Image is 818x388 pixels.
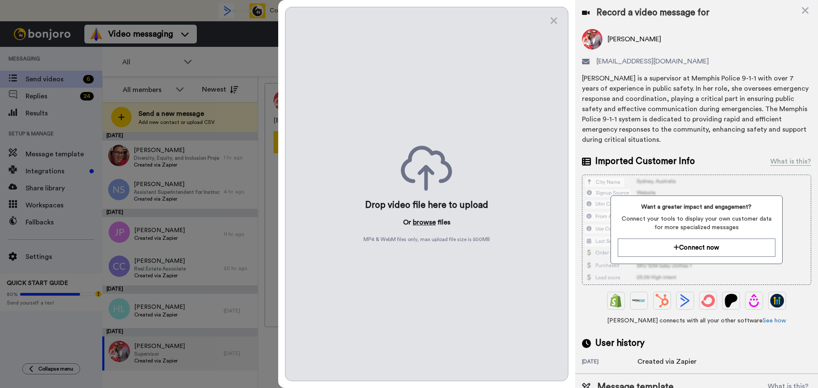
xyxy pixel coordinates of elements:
p: Or files [403,217,450,227]
span: MP4 & WebM files only, max upload file size is 500 MB [363,236,490,243]
img: Patreon [724,294,738,308]
img: Drip [747,294,761,308]
div: [PERSON_NAME] is a supervisor at Memphis Police 9-1-1 with over 7 years of experience in public s... [582,73,811,145]
a: See how [763,318,786,324]
button: Connect now [618,239,775,257]
img: Hubspot [655,294,669,308]
span: Connect your tools to display your own customer data for more specialized messages [618,215,775,232]
img: ActiveCampaign [678,294,692,308]
div: What is this? [770,156,811,167]
span: [PERSON_NAME] connects with all your other software [582,316,811,325]
span: Imported Customer Info [595,155,695,168]
div: Drop video file here to upload [365,199,488,211]
div: [DATE] [582,358,637,367]
button: browse [413,217,436,227]
span: User history [595,337,645,350]
span: Want a greater impact and engagement? [618,203,775,211]
img: GoHighLevel [770,294,784,308]
img: Ontraport [632,294,646,308]
img: ConvertKit [701,294,715,308]
img: Shopify [609,294,623,308]
div: Created via Zapier [637,356,697,367]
